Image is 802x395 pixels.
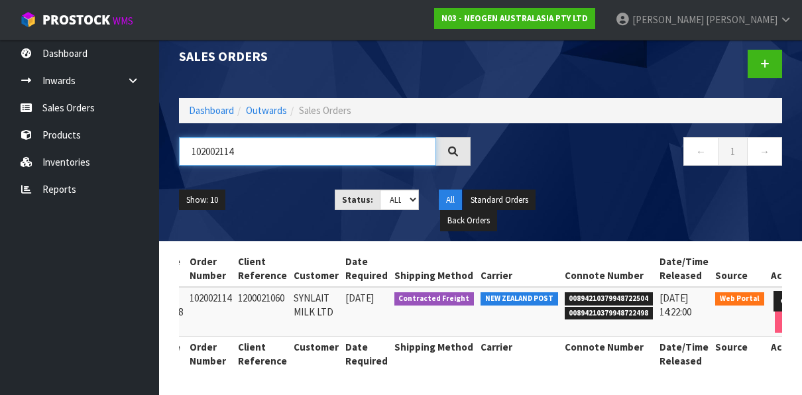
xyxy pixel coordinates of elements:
th: Carrier [477,336,561,371]
span: Sales Orders [299,104,351,117]
th: Source [712,251,768,287]
span: Web Portal [715,292,764,306]
small: WMS [113,15,133,27]
h1: Sales Orders [179,50,471,64]
span: ProStock [42,11,110,28]
th: Order Number [186,251,235,287]
nav: Page navigation [490,137,782,170]
th: Source [712,336,768,371]
th: Date Required [342,336,391,371]
td: 102002114 [186,287,235,337]
th: Date/Time Released [656,251,712,287]
a: ← [683,137,718,166]
button: Standard Orders [463,190,536,211]
img: cube-alt.png [20,11,36,28]
th: Shipping Method [391,336,478,371]
button: Show: 10 [179,190,225,211]
a: Dashboard [189,104,234,117]
a: → [747,137,782,166]
span: [PERSON_NAME] [706,13,777,26]
th: Client Reference [235,336,290,371]
span: [DATE] [345,292,374,304]
input: Search sales orders [179,137,436,166]
span: [DATE] 14:22:00 [659,292,691,318]
span: 00894210379948722498 [565,307,654,320]
td: SYNLAIT MILK LTD [290,287,342,337]
span: Contracted Freight [394,292,475,306]
span: NEW ZEALAND POST [481,292,558,306]
a: Outwards [246,104,287,117]
th: Date Required [342,251,391,287]
th: Customer [290,336,342,371]
th: Carrier [477,251,561,287]
strong: N03 - NEOGEN AUSTRALASIA PTY LTD [441,13,588,24]
button: All [439,190,462,211]
th: Connote Number [561,336,657,371]
th: Shipping Method [391,251,478,287]
th: Order Number [186,336,235,371]
strong: Status: [342,194,373,205]
span: [PERSON_NAME] [632,13,704,26]
th: Client Reference [235,251,290,287]
button: Back Orders [440,210,497,231]
th: Date/Time Released [656,336,712,371]
td: 1200021060 [235,287,290,337]
th: Customer [290,251,342,287]
th: Connote Number [561,251,657,287]
a: 1 [718,137,748,166]
span: 00894210379948722504 [565,292,654,306]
